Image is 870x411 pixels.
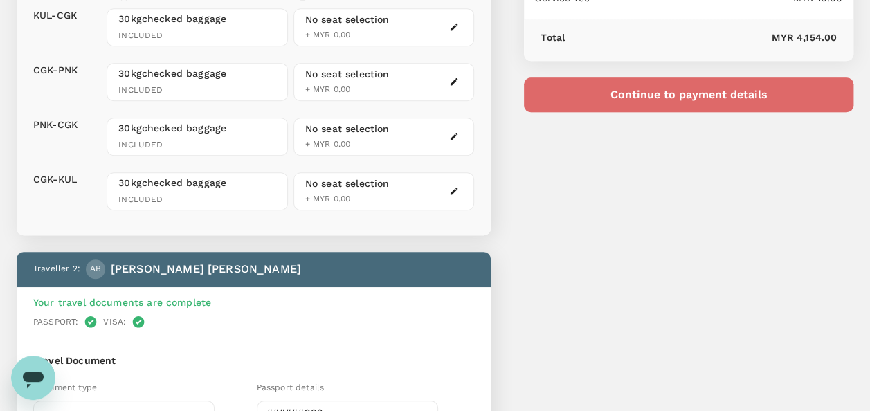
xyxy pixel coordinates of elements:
span: INCLUDED [118,84,276,98]
p: MYR 4,154.00 [565,30,837,44]
div: No seat selection [305,176,390,191]
p: CGK - KUL [33,172,77,186]
div: No seat selection [305,122,390,136]
button: Continue to payment details [524,77,853,112]
p: Traveller 2 : [33,262,80,276]
p: PNK - CGK [33,118,78,131]
span: 30kg checked baggage [118,176,276,190]
span: + MYR 0.00 [305,84,351,94]
span: 30kg checked baggage [118,66,276,80]
p: Passport : [33,316,78,328]
span: Passport details [257,383,324,392]
div: No seat selection [305,12,390,27]
p: [PERSON_NAME] [PERSON_NAME] [111,261,301,277]
span: + MYR 0.00 [305,139,351,149]
span: INCLUDED [118,138,276,152]
span: 30kg checked baggage [118,121,276,135]
p: Visa : [103,316,126,328]
span: 30kg checked baggage [118,12,276,26]
p: KUL - CGK [33,8,77,22]
p: Total [541,30,565,44]
span: INCLUDED [118,29,276,43]
iframe: Button to launch messaging window [11,356,55,400]
p: CGK - PNK [33,63,78,77]
span: AB [90,262,101,276]
span: + MYR 0.00 [305,194,351,203]
h6: Travel Document [33,354,474,369]
span: + MYR 0.00 [305,30,351,39]
span: INCLUDED [118,193,276,207]
span: Document type [33,383,97,392]
div: No seat selection [305,67,390,82]
span: Your travel documents are complete [33,297,211,308]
